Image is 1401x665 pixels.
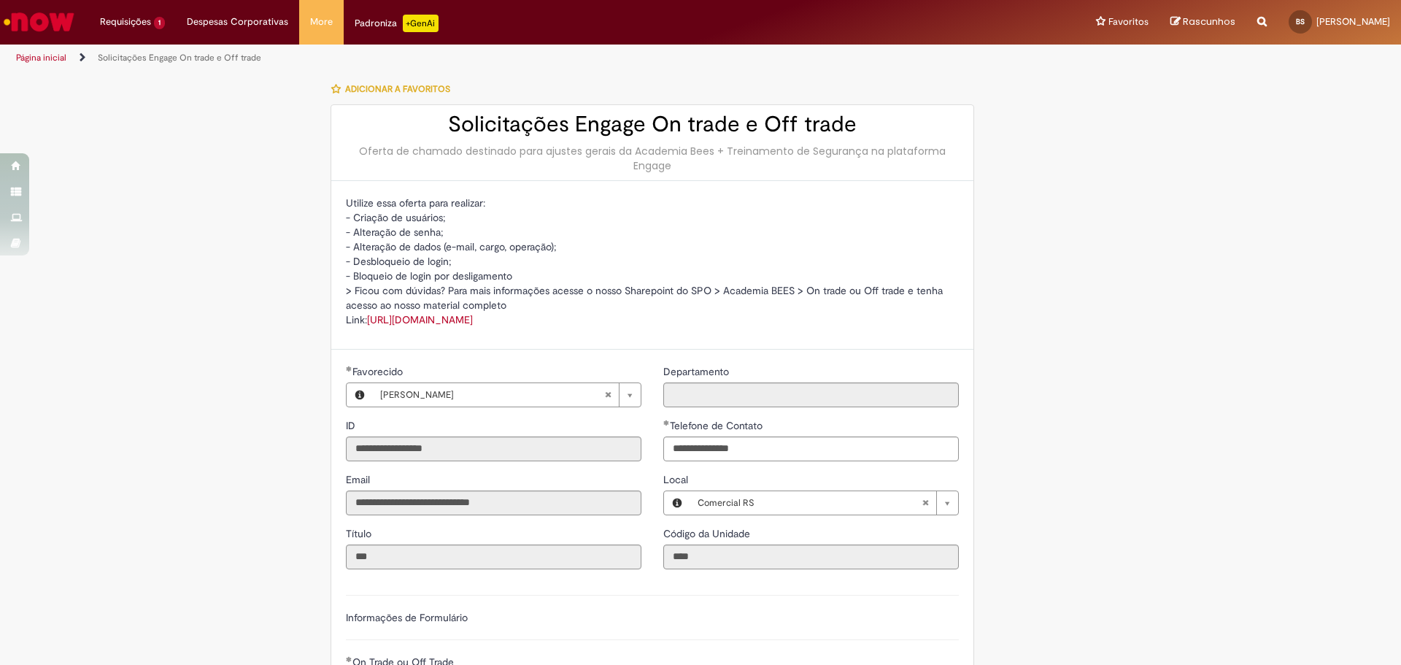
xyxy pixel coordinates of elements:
label: Somente leitura - Título [346,526,374,541]
label: Informações de Formulário [346,611,468,624]
span: Obrigatório Preenchido [663,420,670,426]
label: Somente leitura - Departamento [663,364,732,379]
button: Favorecido, Visualizar este registro Bruno Silva [347,383,373,407]
span: Rascunhos [1183,15,1235,28]
span: [PERSON_NAME] [1316,15,1390,28]
label: Somente leitura - ID [346,418,358,433]
input: Email [346,491,641,515]
label: Somente leitura - Email [346,472,373,487]
span: 1 [154,17,165,29]
span: Adicionar a Favoritos [345,83,450,95]
a: Comercial RSLimpar campo Local [690,491,958,515]
span: Somente leitura - ID [346,419,358,432]
a: [URL][DOMAIN_NAME] [367,313,473,326]
ul: Trilhas de página [11,45,923,72]
label: Somente leitura - Código da Unidade [663,526,753,541]
span: Obrigatório Preenchido [346,366,352,372]
a: Página inicial [16,52,66,64]
a: [PERSON_NAME]Limpar campo Favorecido [373,383,641,407]
span: Somente leitura - Email [346,473,373,486]
button: Adicionar a Favoritos [331,74,458,104]
span: Obrigatório Preenchido [346,656,352,662]
p: Utilize essa oferta para realizar: - Criação de usuários; - Alteração de senha; - Alteração de da... [346,196,959,327]
span: Comercial RS [698,491,922,515]
span: Somente leitura - Código da Unidade [663,527,753,540]
input: Telefone de Contato [663,437,959,461]
img: ServiceNow [1,7,77,36]
abbr: Limpar campo Favorecido [597,383,619,407]
div: Oferta de chamado destinado para ajustes gerais da Academia Bees + Treinamento de Segurança na pl... [346,144,959,173]
span: More [310,15,333,29]
p: +GenAi [403,15,439,32]
abbr: Limpar campo Local [914,491,936,515]
span: Local [663,473,691,486]
input: Departamento [663,383,959,407]
h2: Solicitações Engage On trade e Off trade [346,112,959,137]
span: BS [1296,17,1305,26]
div: Padroniza [355,15,439,32]
input: ID [346,437,641,461]
span: [PERSON_NAME] [380,383,604,407]
span: Requisições [100,15,151,29]
span: Somente leitura - Departamento [663,365,732,378]
input: Título [346,545,641,569]
span: Telefone de Contato [670,419,765,432]
span: Necessários - Favorecido [352,365,406,378]
a: Rascunhos [1170,15,1235,29]
input: Código da Unidade [663,545,959,569]
span: Despesas Corporativas [187,15,288,29]
button: Local, Visualizar este registro Comercial RS [664,491,690,515]
a: Solicitações Engage On trade e Off trade [98,52,261,64]
span: Somente leitura - Título [346,527,374,540]
span: Favoritos [1108,15,1149,29]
